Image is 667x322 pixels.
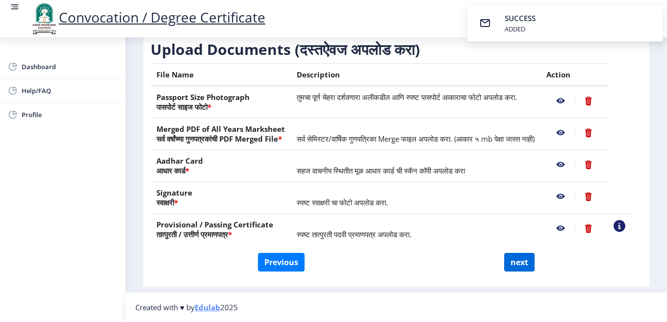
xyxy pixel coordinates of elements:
nb-action: View File [546,92,575,110]
span: Help/FAQ [22,85,118,97]
span: SUCCESS [505,13,536,23]
nb-action: View File [546,220,575,237]
td: तुमचा पूर्ण चेहरा दर्शवणारा अलीकडील आणि स्पष्ट पासपोर्ट आकाराचा फोटो अपलोड करा. [291,86,540,118]
span: Profile [22,109,118,121]
th: Aadhar Card आधार कार्ड [151,150,291,182]
nb-action: Delete File [575,156,602,173]
div: ADDED [505,25,538,33]
img: logo [29,2,59,35]
span: स्पष्ट स्वाक्षरी चा फोटो अपलोड करा. [297,198,388,207]
button: Previous [258,253,305,272]
span: सहज वाचनीय स्थितीत मूळ आधार कार्ड ची स्कॅन कॉपी अपलोड करा [297,166,465,175]
span: सर्व सेमिस्टर/वार्षिक गुणपत्रिका Merge फाइल अपलोड करा. (आकार ५ mb पेक्षा जास्त नाही) [297,134,535,144]
nb-action: Delete File [575,188,602,205]
button: next [504,253,535,272]
nb-action: Delete File [575,92,602,110]
th: Provisional / Passing Certificate तात्पुरती / उत्तीर्ण प्रमाणपत्र [151,214,291,246]
a: Edulab [195,302,220,312]
th: Passport Size Photograph पासपोर्ट साइज फोटो [151,86,291,118]
th: Action [540,64,608,86]
th: File Name [151,64,291,86]
h3: Upload Documents (दस्तऐवज अपलोड करा) [151,40,631,59]
nb-action: View File [546,124,575,142]
nb-action: View File [546,188,575,205]
span: स्पष्ट तात्पुरती पदवी प्रमाणपत्र अपलोड करा. [297,229,411,239]
span: Dashboard [22,61,118,73]
th: Merged PDF of All Years Marksheet सर्व वर्षांच्या गुणपत्रकांची PDF Merged File [151,118,291,150]
th: Description [291,64,540,86]
th: Signature स्वाक्षरी [151,182,291,214]
span: Created with ♥ by 2025 [135,302,238,312]
nb-action: Delete File [575,124,602,142]
nb-action: View Sample PDC [614,220,625,232]
nb-action: Delete File [575,220,602,237]
nb-action: View File [546,156,575,173]
a: Convocation / Degree Certificate [29,8,265,26]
